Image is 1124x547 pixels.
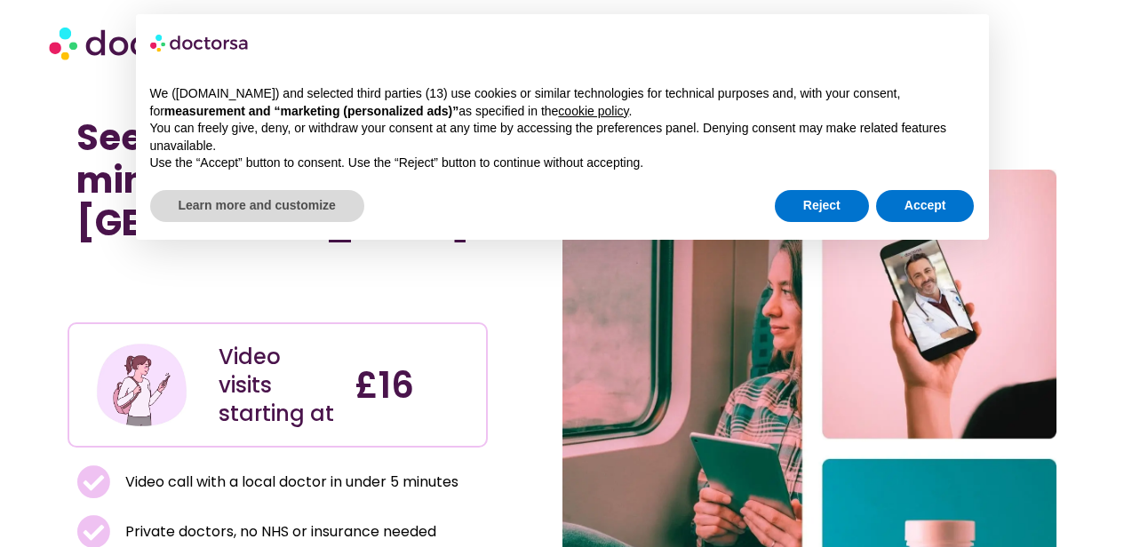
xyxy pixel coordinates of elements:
[355,364,473,407] h4: £16
[164,104,458,118] strong: measurement and “marketing (personalized ads)”
[150,190,364,222] button: Learn more and customize
[76,116,479,244] h1: See a doctor online in minutes in [GEOGRAPHIC_DATA]
[121,470,458,495] span: Video call with a local doctor in under 5 minutes
[558,104,628,118] a: cookie policy
[76,262,343,283] iframe: Customer reviews powered by Trustpilot
[150,155,975,172] p: Use the “Accept” button to consent. Use the “Reject” button to continue without accepting.
[94,337,188,432] img: Illustration depicting a young woman in a casual outfit, engaged with her smartphone. She has a p...
[150,85,975,120] p: We ([DOMAIN_NAME]) and selected third parties (13) use cookies or similar technologies for techni...
[150,28,250,57] img: logo
[876,190,975,222] button: Accept
[76,283,479,305] iframe: Customer reviews powered by Trustpilot
[775,190,869,222] button: Reject
[219,343,337,428] div: Video visits starting at
[121,519,436,544] span: Private doctors, no NHS or insurance needed
[150,120,975,155] p: You can freely give, deny, or withdraw your consent at any time by accessing the preferences pane...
